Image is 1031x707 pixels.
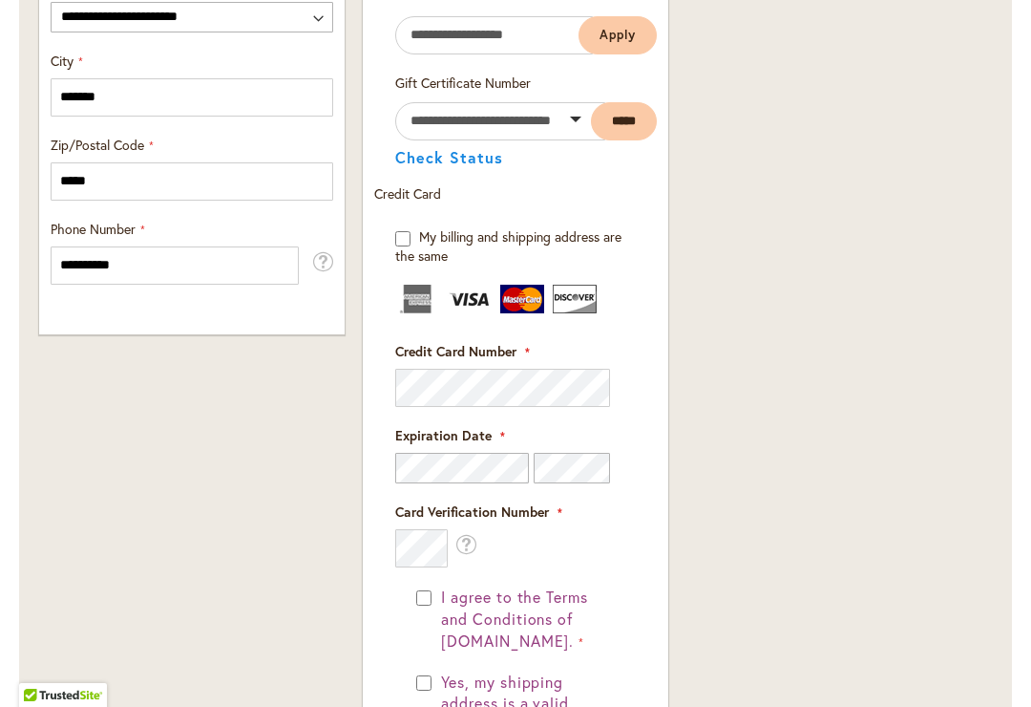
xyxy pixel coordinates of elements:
[441,587,588,651] span: I agree to the Terms and Conditions of [DOMAIN_NAME].
[51,136,144,154] span: Zip/Postal Code
[374,184,441,203] span: Credit Card
[51,220,136,238] span: Phone Number
[395,285,439,313] img: American Express
[14,639,68,693] iframe: Launch Accessibility Center
[395,150,503,165] button: Check Status
[448,285,492,313] img: Visa
[553,285,597,313] img: Discover
[395,74,531,92] span: Gift Certificate Number
[51,52,74,70] span: City
[395,426,492,444] span: Expiration Date
[395,342,516,360] span: Credit Card Number
[395,227,621,265] span: My billing and shipping address are the same
[600,27,636,43] span: Apply
[395,503,549,521] span: Card Verification Number
[500,285,544,313] img: MasterCard
[579,16,657,54] button: Apply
